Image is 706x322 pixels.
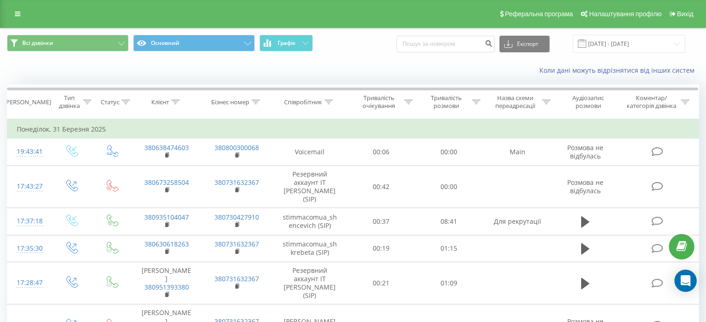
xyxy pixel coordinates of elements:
[482,139,552,165] td: Main
[58,94,80,110] div: Тип дзвінка
[624,94,679,110] div: Коментар/категорія дзвінка
[4,98,51,106] div: [PERSON_NAME]
[272,235,348,262] td: stimmacomua_shkrebeta (SIP)
[144,283,189,291] a: 380951393380
[415,139,482,165] td: 00:00
[272,165,348,208] td: Резервний аккаунт ІТ [PERSON_NAME] (SIP)
[284,98,322,106] div: Співробітник
[499,36,550,52] button: Експорт
[101,98,119,106] div: Статус
[505,10,573,18] span: Реферальна програма
[214,178,259,187] a: 380731632367
[589,10,661,18] span: Налаштування профілю
[17,143,41,161] div: 19:43:41
[272,262,348,304] td: Резервний аккаунт ІТ [PERSON_NAME] (SIP)
[348,165,415,208] td: 00:42
[17,240,41,258] div: 17:35:30
[491,94,540,110] div: Назва схеми переадресації
[144,178,189,187] a: 380673258504
[272,208,348,235] td: stimmacomua_shencevich (SIP)
[22,39,53,47] span: Всі дзвінки
[561,94,615,110] div: Аудіозапис розмови
[7,120,699,139] td: Понеділок, 31 Березня 2025
[677,10,693,18] span: Вихід
[17,274,41,292] div: 17:28:47
[214,143,259,152] a: 380800300068
[539,66,699,75] a: Коли дані можуть відрізнятися вiд інших систем
[144,240,189,248] a: 380630618263
[423,94,470,110] div: Тривалість розмови
[151,98,169,106] div: Клієнт
[214,213,259,221] a: 380730427910
[415,165,482,208] td: 00:00
[348,208,415,235] td: 00:37
[214,274,259,283] a: 380731632367
[415,262,482,304] td: 01:09
[131,262,201,304] td: [PERSON_NAME]
[17,212,41,230] div: 17:37:18
[567,143,603,160] span: Розмова не відбулась
[259,35,313,51] button: Графік
[144,143,189,152] a: 380638474603
[211,98,249,106] div: Бізнес номер
[7,35,129,51] button: Всі дзвінки
[144,213,189,221] a: 380935104047
[278,40,296,46] span: Графік
[567,178,603,195] span: Розмова не відбулась
[214,240,259,248] a: 380731632367
[133,35,255,51] button: Основний
[396,36,495,52] input: Пошук за номером
[415,235,482,262] td: 01:15
[348,235,415,262] td: 00:19
[674,270,697,292] div: Open Intercom Messenger
[348,262,415,304] td: 00:21
[482,208,552,235] td: Для рекрутації
[17,177,41,196] div: 17:43:27
[356,94,402,110] div: Тривалість очікування
[415,208,482,235] td: 08:41
[348,139,415,165] td: 00:06
[272,139,348,165] td: Voicemail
